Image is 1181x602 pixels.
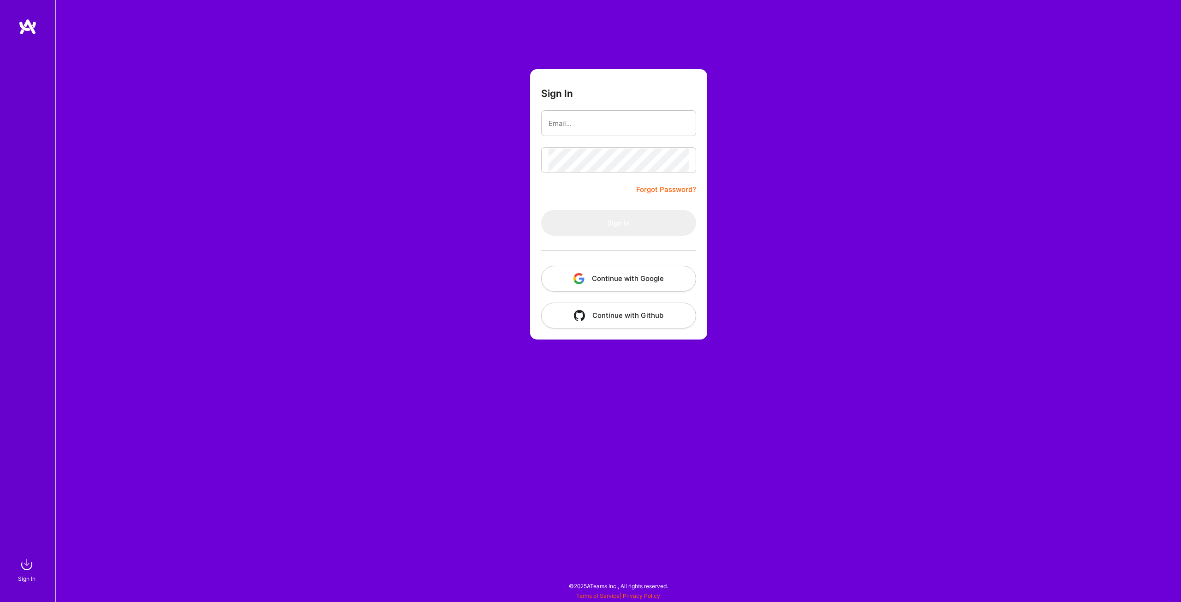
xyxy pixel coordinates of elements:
[549,112,689,135] input: Email...
[541,210,696,236] button: Sign In
[18,555,36,574] img: sign in
[19,555,36,584] a: sign inSign In
[541,88,573,99] h3: Sign In
[576,592,660,599] span: |
[55,574,1181,597] div: © 2025 ATeams Inc., All rights reserved.
[541,303,696,328] button: Continue with Github
[623,592,660,599] a: Privacy Policy
[573,273,585,284] img: icon
[576,592,620,599] a: Terms of Service
[541,266,696,292] button: Continue with Google
[18,574,36,584] div: Sign In
[574,310,585,321] img: icon
[18,18,37,35] img: logo
[636,184,696,195] a: Forgot Password?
